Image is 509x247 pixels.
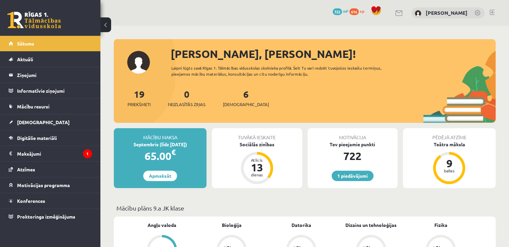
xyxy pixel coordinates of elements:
[291,222,311,229] a: Datorika
[9,130,92,146] a: Digitālie materiāli
[212,141,302,185] a: Sociālās zinības Atlicis 13 dienas
[247,173,267,177] div: dienas
[9,114,92,130] a: [DEMOGRAPHIC_DATA]
[17,56,33,62] span: Aktuāli
[128,88,151,108] a: 19Priekšmeti
[332,171,373,181] a: 1 piedāvājumi
[17,166,35,172] span: Atzīmes
[247,158,267,162] div: Atlicis
[17,103,50,109] span: Mācību resursi
[349,8,359,15] span: 616
[9,162,92,177] a: Atzīmes
[114,141,206,148] div: Septembris (līdz [DATE])
[212,141,302,148] div: Sociālās zinības
[114,128,206,141] div: Mācību maksa
[171,46,496,62] div: [PERSON_NAME], [PERSON_NAME]!
[415,10,421,17] img: Timofejs Bondarenko
[223,88,269,108] a: 6[DEMOGRAPHIC_DATA]
[439,169,459,173] div: balles
[17,198,45,204] span: Konferences
[17,67,92,83] legend: Ziņojumi
[343,8,348,14] span: mP
[333,8,342,15] span: 722
[403,141,496,185] a: Teātra māksla 9 balles
[223,101,269,108] span: [DEMOGRAPHIC_DATA]
[9,52,92,67] a: Aktuāli
[212,128,302,141] div: Tuvākā ieskaite
[83,149,92,158] i: 1
[171,65,401,77] div: Laipni lūgts savā Rīgas 1. Tālmācības vidusskolas skolnieka profilā. Šeit Tu vari redzēt tuvojošo...
[9,99,92,114] a: Mācību resursi
[7,12,61,28] a: Rīgas 1. Tālmācības vidusskola
[17,182,70,188] span: Motivācijas programma
[403,141,496,148] div: Teātra māksla
[143,171,177,181] a: Apmaksāt
[9,146,92,161] a: Maksājumi1
[17,119,70,125] span: [DEMOGRAPHIC_DATA]
[17,135,57,141] span: Digitālie materiāli
[308,141,398,148] div: Tev pieejamie punkti
[171,147,176,157] span: €
[403,128,496,141] div: Pēdējā atzīme
[148,222,176,229] a: Angļu valoda
[9,209,92,224] a: Proktoringa izmēģinājums
[9,177,92,193] a: Motivācijas programma
[247,162,267,173] div: 13
[222,222,242,229] a: Bioloģija
[168,101,205,108] span: Neizlasītās ziņas
[168,88,205,108] a: 0Neizlasītās ziņas
[345,222,397,229] a: Dizains un tehnoloģijas
[114,148,206,164] div: 65.00
[17,83,92,98] legend: Informatīvie ziņojumi
[308,128,398,141] div: Motivācija
[9,67,92,83] a: Ziņojumi
[434,222,447,229] a: Fizika
[9,83,92,98] a: Informatīvie ziņojumi
[333,8,348,14] a: 722 mP
[116,203,493,213] p: Mācību plāns 9.a JK klase
[9,36,92,51] a: Sākums
[439,158,459,169] div: 9
[360,8,364,14] span: xp
[17,40,34,47] span: Sākums
[128,101,151,108] span: Priekšmeti
[17,146,92,161] legend: Maksājumi
[308,148,398,164] div: 722
[426,9,468,16] a: [PERSON_NAME]
[349,8,367,14] a: 616 xp
[9,193,92,209] a: Konferences
[17,214,75,220] span: Proktoringa izmēģinājums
